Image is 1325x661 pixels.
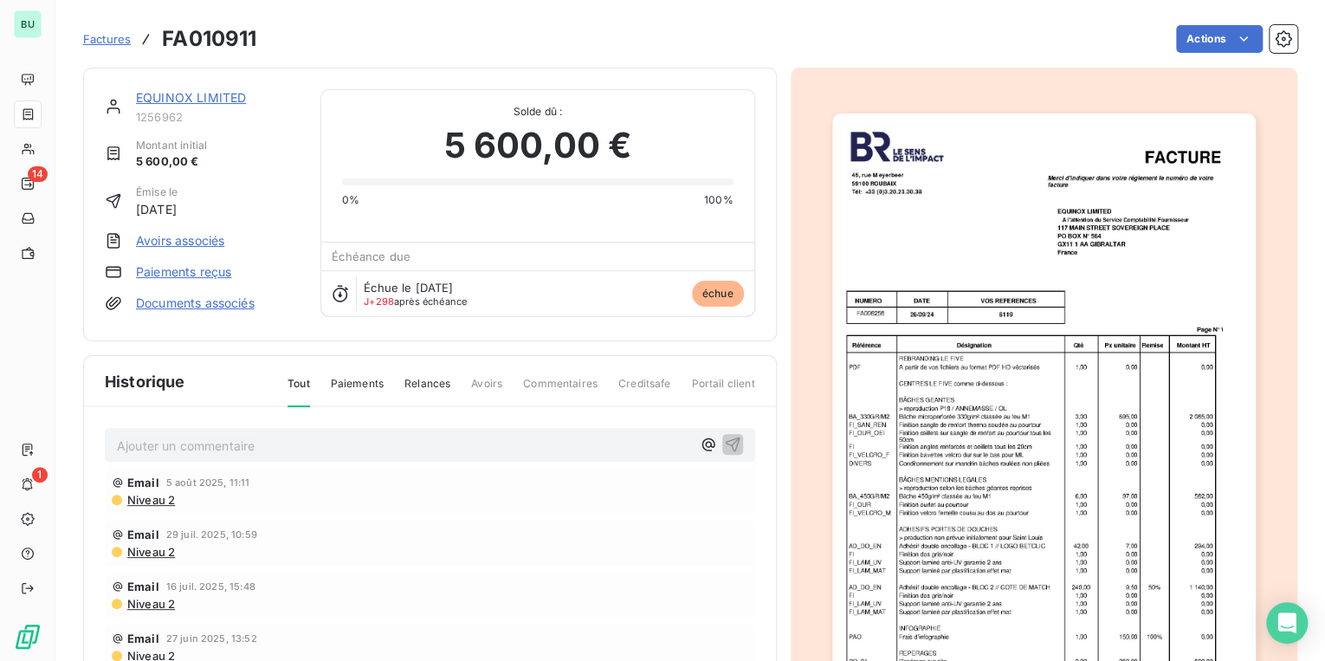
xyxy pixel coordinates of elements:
span: Avoirs [471,376,502,405]
span: Relances [404,376,450,405]
span: Portail client [691,376,754,405]
span: 5 août 2025, 11:11 [166,477,250,488]
a: EQUINOX LIMITED [136,90,246,105]
span: Email [127,528,159,541]
span: 5 600,00 € [136,153,207,171]
span: 27 juin 2025, 13:52 [166,633,257,644]
img: Logo LeanPay [14,623,42,651]
a: Factures [83,30,131,48]
span: J+298 [364,295,394,308]
h3: FA010911 [162,23,256,55]
div: Open Intercom Messenger [1266,602,1308,644]
span: Paiements [331,376,384,405]
span: Niveau 2 [126,545,175,559]
a: 14 [14,170,41,198]
span: 1256962 [136,110,300,124]
span: Tout [288,376,310,407]
span: 29 juil. 2025, 10:59 [166,529,257,540]
span: Solde dû : [342,104,733,120]
a: Paiements reçus [136,263,231,281]
span: 5 600,00 € [444,120,632,172]
span: 1 [32,467,48,483]
span: 0% [342,192,359,208]
button: Actions [1176,25,1263,53]
span: Email [127,580,159,593]
span: Commentaires [523,376,598,405]
span: Historique [105,370,185,393]
span: Émise le [136,185,178,200]
span: après échéance [364,296,467,307]
span: Factures [83,32,131,46]
span: échue [692,281,744,307]
span: Email [127,476,159,489]
span: 14 [28,166,48,182]
span: Montant initial [136,138,207,153]
span: Email [127,632,159,645]
span: Niveau 2 [126,597,175,611]
a: Avoirs associés [136,232,224,249]
span: 16 juil. 2025, 15:48 [166,581,255,592]
div: BU [14,10,42,38]
a: Documents associés [136,295,255,312]
span: 100% [704,192,734,208]
span: Creditsafe [618,376,671,405]
span: [DATE] [136,200,178,218]
span: Échéance due [332,249,410,263]
span: Niveau 2 [126,493,175,507]
span: Échue le [DATE] [364,281,453,295]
